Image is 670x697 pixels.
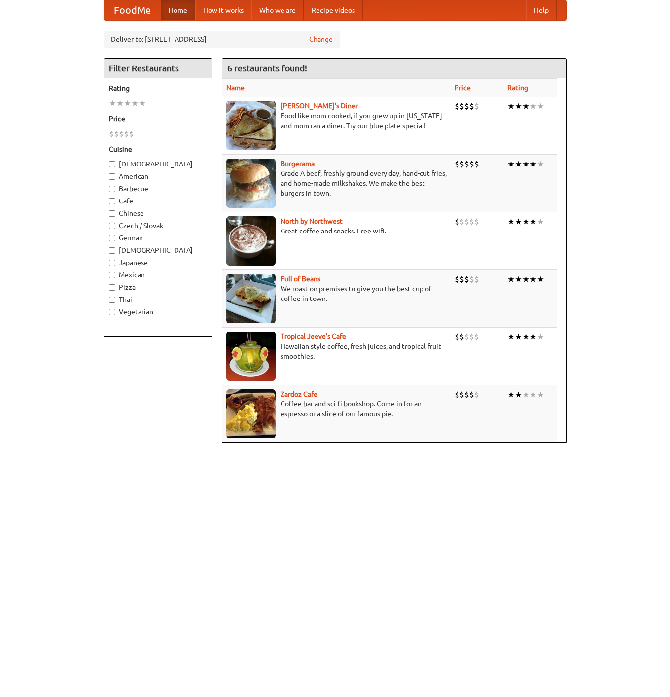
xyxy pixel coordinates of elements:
[281,275,320,283] a: Full of Beans
[522,216,529,227] li: ★
[109,247,115,254] input: [DEMOGRAPHIC_DATA]
[104,31,340,48] div: Deliver to: [STREET_ADDRESS]
[507,101,515,112] li: ★
[109,272,115,278] input: Mexican
[507,389,515,400] li: ★
[507,332,515,342] li: ★
[226,111,447,131] p: Food like mom cooked, if you grew up in [US_STATE] and mom ran a diner. Try our blue plate special!
[281,390,317,398] a: Zardoz Cafe
[109,282,207,292] label: Pizza
[522,101,529,112] li: ★
[109,198,115,204] input: Cafe
[507,159,515,169] li: ★
[226,216,276,266] img: north.jpg
[109,171,207,181] label: American
[281,160,315,167] b: Burgerama
[469,101,474,112] li: $
[474,389,479,400] li: $
[109,307,207,317] label: Vegetarian
[455,159,459,169] li: $
[507,84,528,92] a: Rating
[522,274,529,285] li: ★
[537,274,544,285] li: ★
[474,274,479,285] li: $
[251,0,304,20] a: Who we are
[109,186,115,192] input: Barbecue
[529,101,537,112] li: ★
[507,274,515,285] li: ★
[459,159,464,169] li: $
[109,221,207,231] label: Czech / Slovak
[109,297,115,303] input: Thai
[526,0,557,20] a: Help
[109,295,207,304] label: Thai
[469,216,474,227] li: $
[124,98,131,109] li: ★
[226,341,447,361] p: Hawaiian style coffee, fresh juices, and tropical fruit smoothies.
[537,159,544,169] li: ★
[161,0,195,20] a: Home
[529,332,537,342] li: ★
[109,223,115,229] input: Czech / Slovak
[459,274,464,285] li: $
[109,98,116,109] li: ★
[109,270,207,280] label: Mexican
[109,260,115,266] input: Japanese
[281,332,346,340] a: Tropical Jeeve's Cafe
[464,159,469,169] li: $
[464,389,469,400] li: $
[109,173,115,180] input: American
[522,389,529,400] li: ★
[459,332,464,342] li: $
[529,159,537,169] li: ★
[109,208,207,218] label: Chinese
[226,159,276,208] img: burgerama.jpg
[515,332,522,342] li: ★
[226,284,447,303] p: We roast on premises to give you the best cup of coffee in town.
[281,217,343,225] a: North by Northwest
[464,274,469,285] li: $
[104,0,161,20] a: FoodMe
[469,159,474,169] li: $
[109,144,207,154] h5: Cuisine
[529,216,537,227] li: ★
[537,101,544,112] li: ★
[226,101,276,150] img: sallys.jpg
[459,101,464,112] li: $
[109,235,115,241] input: German
[459,216,464,227] li: $
[515,159,522,169] li: ★
[226,274,276,323] img: beans.jpg
[304,0,363,20] a: Recipe videos
[119,129,124,139] li: $
[109,233,207,243] label: German
[529,389,537,400] li: ★
[129,129,134,139] li: $
[139,98,146,109] li: ★
[109,258,207,267] label: Japanese
[109,161,115,167] input: [DEMOGRAPHIC_DATA]
[515,389,522,400] li: ★
[116,98,124,109] li: ★
[124,129,129,139] li: $
[474,332,479,342] li: $
[131,98,139,109] li: ★
[469,389,474,400] li: $
[469,274,474,285] li: $
[109,159,207,169] label: [DEMOGRAPHIC_DATA]
[515,101,522,112] li: ★
[226,168,447,198] p: Grade A beef, freshly ground every day, hand-cut fries, and home-made milkshakes. We make the bes...
[455,216,459,227] li: $
[474,159,479,169] li: $
[109,184,207,194] label: Barbecue
[522,332,529,342] li: ★
[455,84,471,92] a: Price
[281,102,358,110] a: [PERSON_NAME]'s Diner
[309,34,333,44] a: Change
[455,101,459,112] li: $
[109,83,207,93] h5: Rating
